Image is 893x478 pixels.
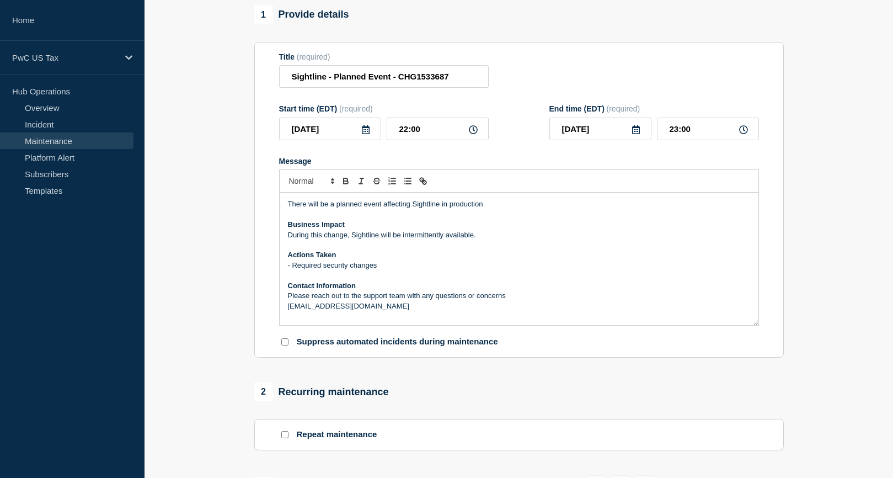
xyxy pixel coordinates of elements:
p: Suppress automated incidents during maintenance [297,337,498,347]
input: Repeat maintenance [281,431,288,438]
input: Suppress automated incidents during maintenance [281,338,288,346]
p: There will be a planned event affecting Sightline in production [288,199,750,209]
p: PwC US Tax [12,53,118,62]
strong: Actions Taken [288,251,336,259]
p: Repeat maintenance [297,429,377,440]
span: (required) [339,104,373,113]
div: Start time (EDT) [279,104,489,113]
input: HH:MM [387,118,489,140]
div: Title [279,52,489,61]
span: 2 [254,383,273,401]
p: [EMAIL_ADDRESS][DOMAIN_NAME] [288,301,750,311]
div: End time (EDT) [549,104,759,113]
div: Provide details [254,6,349,24]
p: Please reach out to the support team with any questions or concerns [288,291,750,301]
button: Toggle ordered list [384,174,400,188]
button: Toggle bulleted list [400,174,415,188]
span: (required) [297,52,330,61]
div: Message [279,157,759,166]
span: (required) [607,104,640,113]
div: Message [280,193,758,325]
div: Recurring maintenance [254,383,389,401]
input: Title [279,65,489,88]
button: Toggle link [415,174,431,188]
input: YYYY-MM-DD [279,118,381,140]
strong: Contact Information [288,282,356,290]
input: HH:MM [657,118,759,140]
strong: Business Impact [288,220,345,229]
button: Toggle italic text [354,174,369,188]
span: Font size [284,174,338,188]
p: During this change, Sightline will be intermittently available. [288,230,750,240]
button: Toggle strikethrough text [369,174,384,188]
span: 1 [254,6,273,24]
button: Toggle bold text [338,174,354,188]
input: YYYY-MM-DD [549,118,651,140]
p: - Required security changes [288,261,750,270]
